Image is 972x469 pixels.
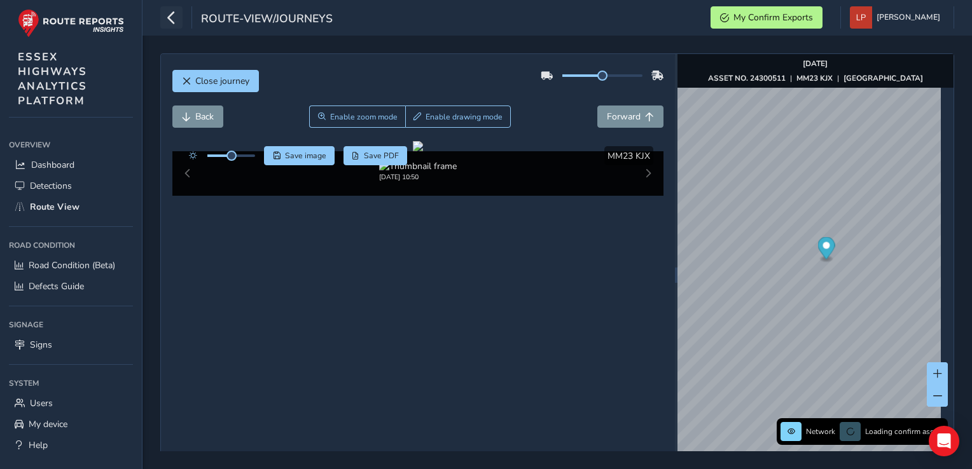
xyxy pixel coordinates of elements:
[30,201,80,213] span: Route View
[18,9,124,37] img: rr logo
[405,105,511,128] button: Draw
[708,73,923,83] div: | |
[9,154,133,175] a: Dashboard
[733,11,813,24] span: My Confirm Exports
[195,75,249,87] span: Close journey
[9,255,133,276] a: Road Condition (Beta)
[29,418,67,430] span: My device
[597,105,663,128] button: Forward
[817,237,835,263] div: Map marker
[803,58,828,69] strong: [DATE]
[285,151,326,161] span: Save image
[31,159,74,171] span: Dashboard
[9,196,133,217] a: Route View
[607,150,650,162] span: MM23 KJX
[172,105,223,128] button: Back
[30,397,53,409] span: Users
[9,315,133,334] div: Signage
[29,259,115,271] span: Road Condition (Beta)
[877,6,940,29] span: [PERSON_NAME]
[711,6,823,29] button: My Confirm Exports
[426,112,503,122] span: Enable drawing mode
[379,172,457,182] div: [DATE] 10:50
[195,111,214,123] span: Back
[9,236,133,255] div: Road Condition
[9,276,133,297] a: Defects Guide
[844,73,923,83] strong: [GEOGRAPHIC_DATA]
[9,175,133,196] a: Detections
[18,50,87,108] span: ESSEX HIGHWAYS ANALYTICS PLATFORM
[850,6,945,29] button: [PERSON_NAME]
[264,146,335,165] button: Save
[9,435,133,456] a: Help
[29,439,48,451] span: Help
[364,151,399,161] span: Save PDF
[929,426,959,456] div: Open Intercom Messenger
[9,374,133,393] div: System
[30,339,52,351] span: Signs
[29,280,84,292] span: Defects Guide
[344,146,408,165] button: PDF
[708,73,786,83] strong: ASSET NO. 24300511
[201,11,333,29] span: route-view/journeys
[796,73,833,83] strong: MM23 KJX
[330,112,398,122] span: Enable zoom mode
[9,135,133,154] div: Overview
[309,105,405,128] button: Zoom
[9,414,133,435] a: My device
[172,70,259,92] button: Close journey
[850,6,872,29] img: diamond-layout
[806,426,835,437] span: Network
[9,393,133,414] a: Users
[607,111,641,123] span: Forward
[30,180,72,192] span: Detections
[379,160,457,172] img: Thumbnail frame
[865,426,944,437] span: Loading confirm assets
[9,334,133,355] a: Signs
